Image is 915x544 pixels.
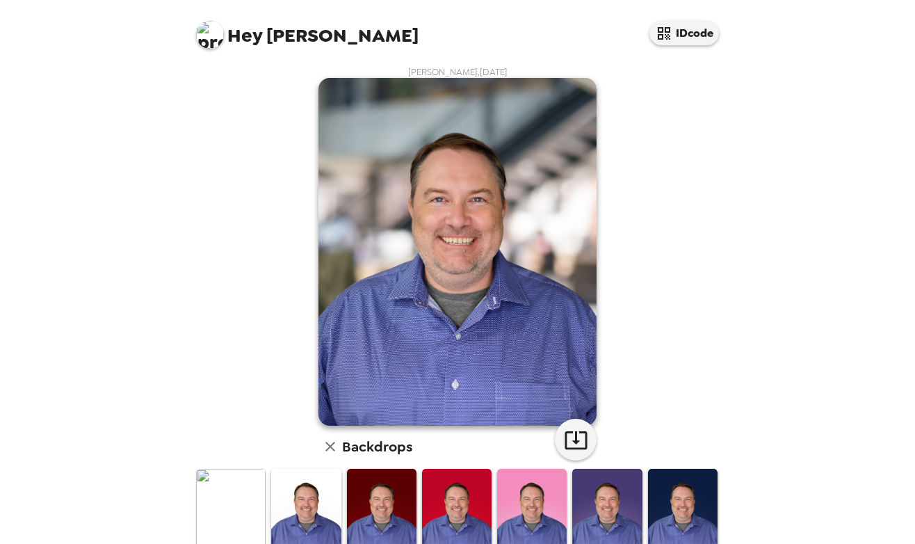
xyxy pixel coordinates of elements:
[342,435,412,458] h6: Backdrops
[318,78,597,426] img: user
[196,14,419,45] span: [PERSON_NAME]
[408,66,508,78] span: [PERSON_NAME] , [DATE]
[649,21,719,45] button: IDcode
[196,21,224,49] img: profile pic
[227,23,262,48] span: Hey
